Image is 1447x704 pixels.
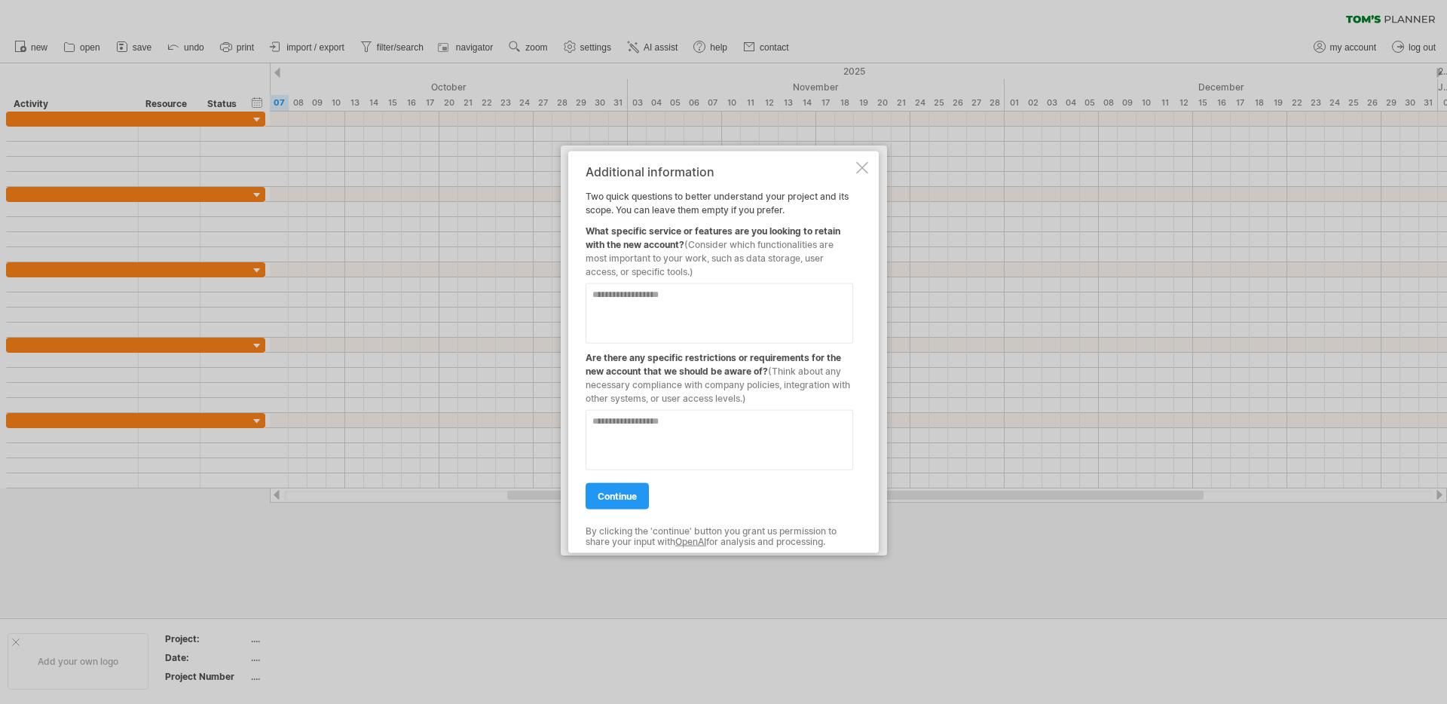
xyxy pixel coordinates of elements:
[586,526,853,548] div: By clicking the 'continue' button you grant us permission to share your input with for analysis a...
[586,366,850,404] span: (Think about any necessary compliance with company policies, integration with other systems, or u...
[586,239,834,277] span: (Consider which functionalities are most important to your work, such as data storage, user acces...
[586,165,853,540] div: Two quick questions to better understand your project and its scope. You can leave them empty if ...
[598,491,637,502] span: continue
[675,536,706,547] a: OpenAI
[586,217,853,279] div: What specific service or features are you looking to retain with the new account?
[586,483,649,510] a: continue
[586,165,853,179] div: Additional information
[586,344,853,406] div: Are there any specific restrictions or requirements for the new account that we should be aware of?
